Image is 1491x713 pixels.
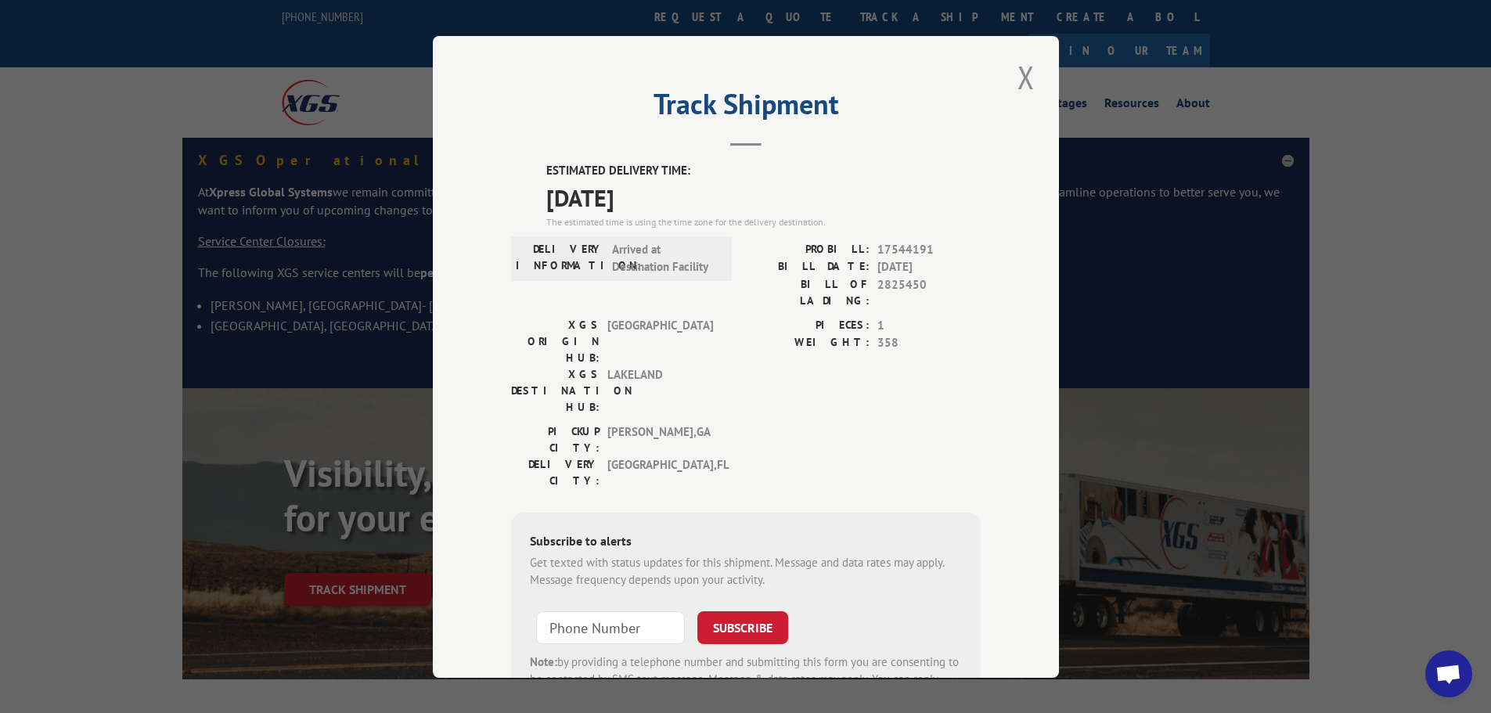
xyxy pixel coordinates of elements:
[746,258,870,276] label: BILL DATE:
[877,258,981,276] span: [DATE]
[746,275,870,308] label: BILL OF LADING:
[530,653,962,706] div: by providing a telephone number and submitting this form you are consenting to be contacted by SM...
[546,179,981,214] span: [DATE]
[1013,56,1039,99] button: Close modal
[697,610,788,643] button: SUBSCRIBE
[1425,650,1472,697] a: Open chat
[746,240,870,258] label: PROBILL:
[530,654,557,668] strong: Note:
[877,275,981,308] span: 2825450
[607,423,713,456] span: [PERSON_NAME] , GA
[607,456,713,488] span: [GEOGRAPHIC_DATA] , FL
[546,162,981,180] label: ESTIMATED DELIVERY TIME:
[607,316,713,366] span: [GEOGRAPHIC_DATA]
[530,553,962,589] div: Get texted with status updates for this shipment. Message and data rates may apply. Message frequ...
[511,423,600,456] label: PICKUP CITY:
[607,366,713,415] span: LAKELAND
[746,316,870,334] label: PIECES:
[530,531,962,553] div: Subscribe to alerts
[546,214,981,229] div: The estimated time is using the time zone for the delivery destination.
[511,93,981,123] h2: Track Shipment
[536,610,685,643] input: Phone Number
[516,240,604,275] label: DELIVERY INFORMATION:
[511,316,600,366] label: XGS ORIGIN HUB:
[877,240,981,258] span: 17544191
[612,240,718,275] span: Arrived at Destination Facility
[877,316,981,334] span: 1
[511,456,600,488] label: DELIVERY CITY:
[511,366,600,415] label: XGS DESTINATION HUB:
[746,334,870,352] label: WEIGHT:
[877,334,981,352] span: 358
